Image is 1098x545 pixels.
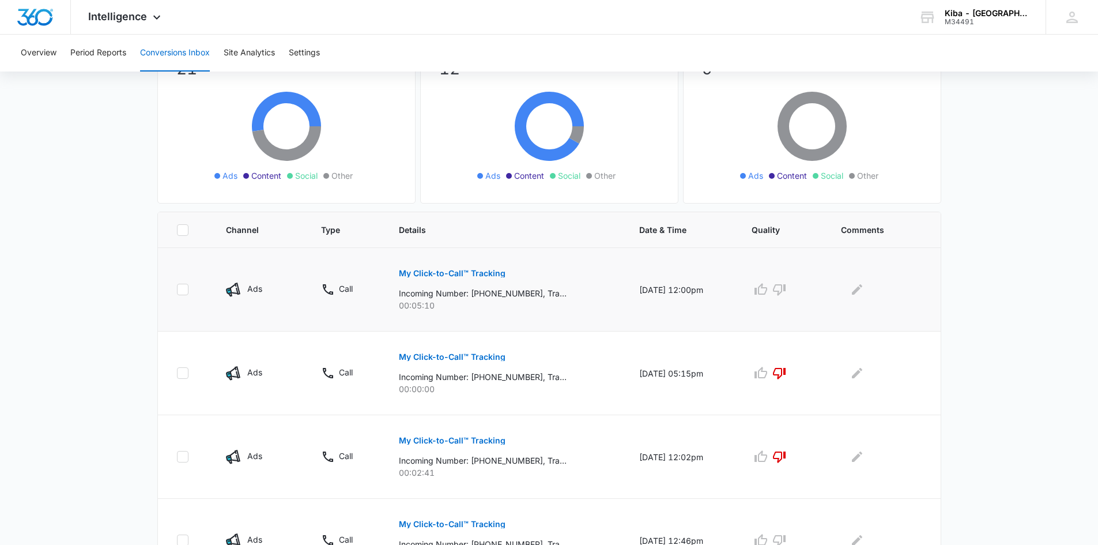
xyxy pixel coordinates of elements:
[945,9,1029,18] div: account name
[247,366,262,378] p: Ads
[625,415,738,499] td: [DATE] 12:02pm
[514,170,544,182] span: Content
[857,170,878,182] span: Other
[945,18,1029,26] div: account id
[639,224,707,236] span: Date & Time
[247,450,262,462] p: Ads
[295,170,318,182] span: Social
[399,260,505,287] button: My Click-to-Call™ Tracking
[748,170,763,182] span: Ads
[841,224,905,236] span: Comments
[247,283,262,295] p: Ads
[399,269,505,277] p: My Click-to-Call™ Tracking
[399,520,505,528] p: My Click-to-Call™ Tracking
[339,450,353,462] p: Call
[399,299,612,311] p: 00:05:10
[399,467,612,479] p: 00:02:41
[70,35,126,72] button: Period Reports
[625,248,738,332] td: [DATE] 12:00pm
[21,35,56,72] button: Overview
[399,224,595,236] span: Details
[848,448,866,466] button: Edit Comments
[399,383,612,395] p: 00:00:00
[251,170,281,182] span: Content
[289,35,320,72] button: Settings
[224,35,275,72] button: Site Analytics
[88,10,147,22] span: Intelligence
[752,224,797,236] span: Quality
[399,427,505,454] button: My Click-to-Call™ Tracking
[399,353,505,361] p: My Click-to-Call™ Tracking
[848,280,866,299] button: Edit Comments
[399,343,505,371] button: My Click-to-Call™ Tracking
[222,170,237,182] span: Ads
[226,224,277,236] span: Channel
[140,35,210,72] button: Conversions Inbox
[339,366,353,378] p: Call
[625,332,738,415] td: [DATE] 05:15pm
[331,170,353,182] span: Other
[399,510,505,538] button: My Click-to-Call™ Tracking
[399,454,567,467] p: Incoming Number: [PHONE_NUMBER], Tracking Number: [PHONE_NUMBER], Ring To: [PHONE_NUMBER], Caller...
[399,437,505,445] p: My Click-to-Call™ Tracking
[777,170,807,182] span: Content
[339,283,353,295] p: Call
[594,170,616,182] span: Other
[821,170,843,182] span: Social
[399,287,567,299] p: Incoming Number: [PHONE_NUMBER], Tracking Number: [PHONE_NUMBER], Ring To: [PHONE_NUMBER], Caller...
[321,224,354,236] span: Type
[558,170,580,182] span: Social
[848,364,866,382] button: Edit Comments
[399,371,567,383] p: Incoming Number: [PHONE_NUMBER], Tracking Number: [PHONE_NUMBER], Ring To: [PHONE_NUMBER], Caller...
[485,170,500,182] span: Ads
